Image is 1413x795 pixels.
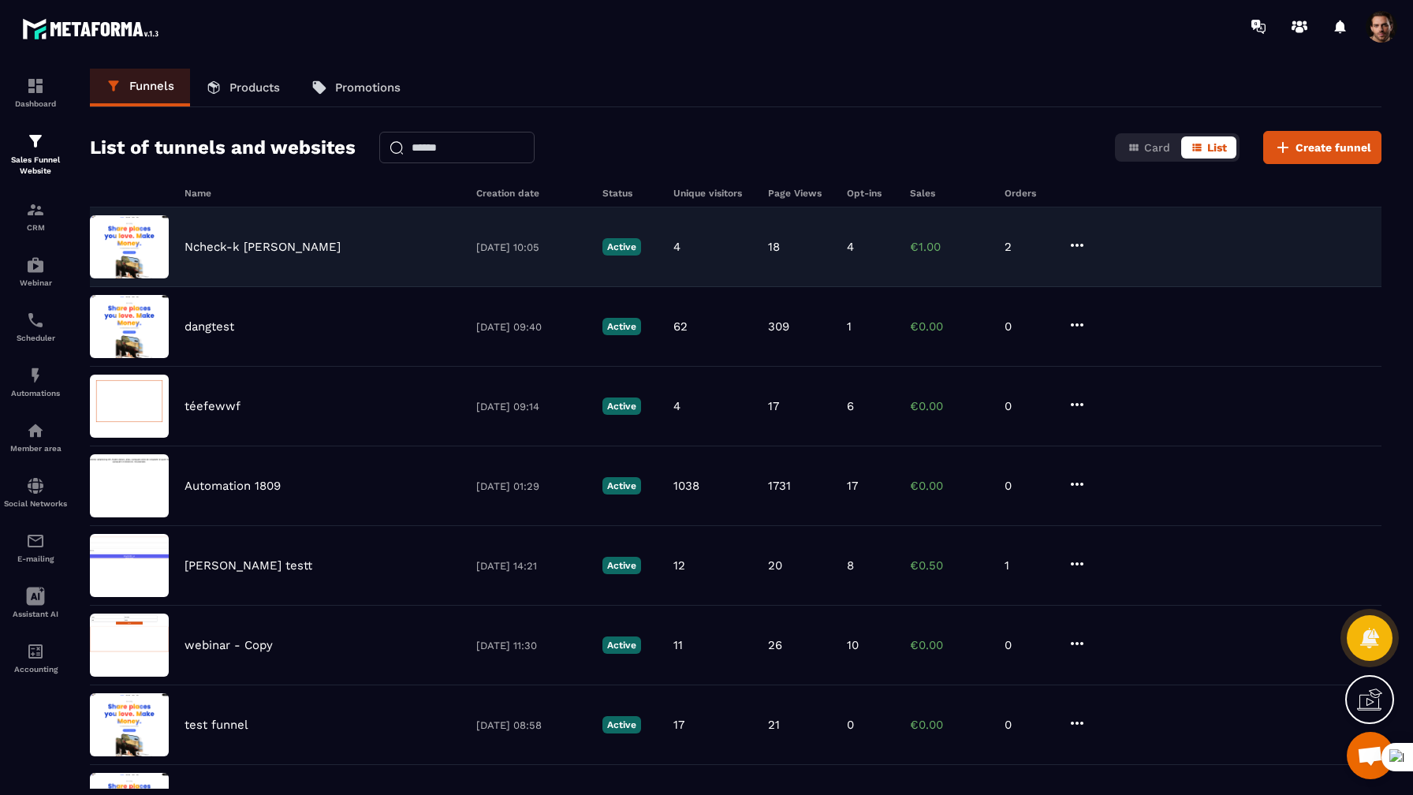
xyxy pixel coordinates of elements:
[90,295,169,358] img: image
[26,532,45,551] img: email
[847,188,894,199] h6: Opt-ins
[602,477,641,495] p: Active
[673,240,680,254] p: 4
[26,366,45,385] img: automations
[90,132,356,163] h2: List of tunnels and websites
[673,479,699,493] p: 1038
[4,223,67,232] p: CRM
[22,14,164,43] img: logo
[1296,140,1371,155] span: Create funnel
[26,311,45,330] img: scheduler
[4,99,67,108] p: Dashboard
[4,610,67,618] p: Assistant AI
[476,560,587,572] p: [DATE] 14:21
[673,188,752,199] h6: Unique visitors
[847,718,854,732] p: 0
[768,558,782,573] p: 20
[90,614,169,677] img: image
[4,575,67,630] a: Assistant AI
[26,77,45,95] img: formation
[910,558,989,573] p: €0.50
[602,557,641,574] p: Active
[90,69,190,106] a: Funnels
[847,479,858,493] p: 17
[4,409,67,465] a: automationsautomationsMember area
[26,476,45,495] img: social-network
[1118,136,1180,159] button: Card
[26,421,45,440] img: automations
[847,558,854,573] p: 8
[476,241,587,253] p: [DATE] 10:05
[4,465,67,520] a: social-networksocial-networkSocial Networks
[4,630,67,685] a: accountantaccountantAccounting
[4,299,67,354] a: schedulerschedulerScheduler
[90,534,169,597] img: image
[90,215,169,278] img: image
[4,389,67,397] p: Automations
[1005,558,1052,573] p: 1
[910,718,989,732] p: €0.00
[476,719,587,731] p: [DATE] 08:58
[602,318,641,335] p: Active
[4,554,67,563] p: E-mailing
[768,188,831,199] h6: Page Views
[910,319,989,334] p: €0.00
[1005,718,1052,732] p: 0
[476,480,587,492] p: [DATE] 01:29
[26,200,45,219] img: formation
[673,319,688,334] p: 62
[4,65,67,120] a: formationformationDashboard
[1005,319,1052,334] p: 0
[90,693,169,756] img: image
[4,334,67,342] p: Scheduler
[1005,399,1052,413] p: 0
[4,354,67,409] a: automationsautomationsAutomations
[185,188,460,199] h6: Name
[476,321,587,333] p: [DATE] 09:40
[129,79,174,93] p: Funnels
[673,558,685,573] p: 12
[476,640,587,651] p: [DATE] 11:30
[847,399,854,413] p: 6
[190,69,296,106] a: Products
[26,132,45,151] img: formation
[768,638,782,652] p: 26
[4,520,67,575] a: emailemailE-mailing
[1144,141,1170,154] span: Card
[602,397,641,415] p: Active
[1005,638,1052,652] p: 0
[910,638,989,652] p: €0.00
[4,278,67,287] p: Webinar
[229,80,280,95] p: Products
[4,120,67,188] a: formationformationSales Funnel Website
[476,401,587,412] p: [DATE] 09:14
[847,319,852,334] p: 1
[768,399,779,413] p: 17
[1005,479,1052,493] p: 0
[768,479,791,493] p: 1731
[602,188,658,199] h6: Status
[910,399,989,413] p: €0.00
[90,454,169,517] img: image
[602,716,641,733] p: Active
[910,240,989,254] p: €1.00
[4,188,67,244] a: formationformationCRM
[910,188,989,199] h6: Sales
[335,80,401,95] p: Promotions
[1005,188,1052,199] h6: Orders
[4,155,67,177] p: Sales Funnel Website
[673,638,683,652] p: 11
[1263,131,1381,164] button: Create funnel
[602,238,641,256] p: Active
[768,319,789,334] p: 309
[26,256,45,274] img: automations
[673,399,680,413] p: 4
[185,558,312,573] p: [PERSON_NAME] testt
[602,636,641,654] p: Active
[673,718,684,732] p: 17
[185,638,273,652] p: webinar - Copy
[1005,240,1052,254] p: 2
[1181,136,1236,159] button: List
[847,638,859,652] p: 10
[185,479,281,493] p: Automation 1809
